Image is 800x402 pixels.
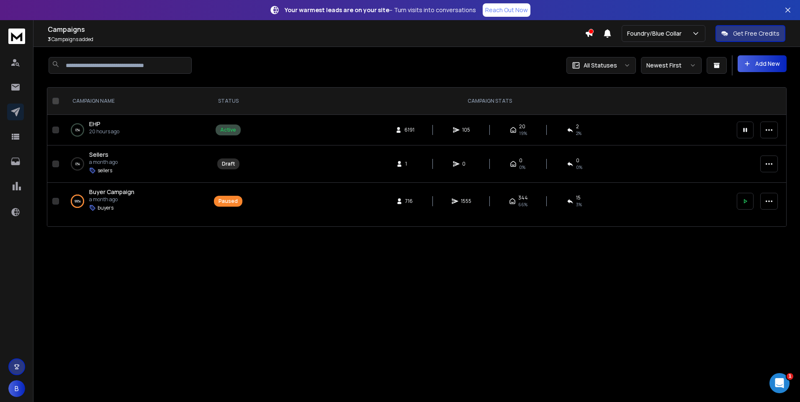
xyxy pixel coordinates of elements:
[75,197,81,205] p: 99 %
[8,29,25,44] img: logo
[98,167,112,174] p: sellers
[485,6,528,14] p: Reach Out Now
[576,123,579,130] span: 2
[8,380,25,397] button: B
[462,161,471,167] span: 0
[518,195,528,201] span: 344
[405,161,414,167] span: 1
[75,160,80,168] p: 0 %
[89,159,118,166] p: a month ago
[576,195,581,201] span: 15
[576,157,579,164] span: 0
[519,123,525,130] span: 20
[576,164,582,171] span: 0%
[219,198,238,205] div: Paused
[483,3,530,17] a: Reach Out Now
[584,61,617,70] p: All Statuses
[48,36,585,43] p: Campaigns added
[75,126,80,134] p: 0 %
[462,127,471,133] span: 105
[641,57,702,74] button: Newest First
[98,205,113,211] p: buyers
[461,198,471,205] span: 1555
[89,128,119,135] p: 20 hours ago
[738,55,787,72] button: Add New
[519,164,525,171] span: 0%
[715,25,785,42] button: Get Free Credits
[285,6,389,14] strong: Your warmest leads are on your site
[48,36,51,43] span: 3
[518,201,527,208] span: 66 %
[89,120,100,128] a: EHP
[62,88,209,115] th: CAMPAIGN NAME
[285,6,476,14] p: – Turn visits into conversations
[220,127,236,133] div: Active
[576,201,582,208] span: 3 %
[62,145,209,183] td: 0%Sellersa month agosellers
[62,183,209,220] td: 99%Buyer Campaigna month agobuyers
[576,130,581,137] span: 2 %
[89,150,108,158] span: Sellers
[89,188,134,196] a: Buyer Campaign
[519,157,522,164] span: 0
[787,373,793,380] span: 1
[62,115,209,145] td: 0%EHP20 hours ago
[733,29,779,38] p: Get Free Credits
[222,161,235,167] div: Draft
[769,373,790,393] iframe: Intercom live chat
[89,196,134,203] p: a month ago
[519,130,527,137] span: 19 %
[247,88,732,115] th: CAMPAIGN STATS
[627,29,685,38] p: Foundry/Blue Collar
[405,198,414,205] span: 716
[404,127,414,133] span: 6191
[209,88,247,115] th: STATUS
[89,150,108,159] a: Sellers
[48,24,585,34] h1: Campaigns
